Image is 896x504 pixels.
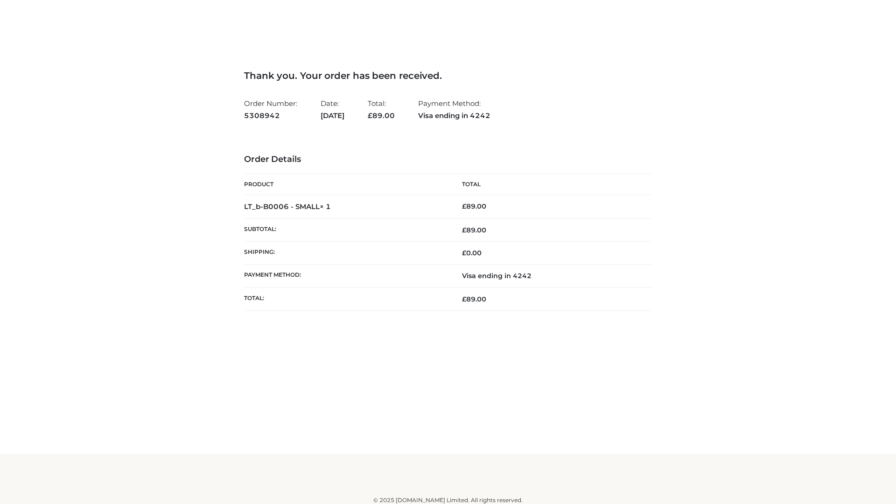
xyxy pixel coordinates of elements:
strong: LT_b-B0006 - SMALL [244,202,331,211]
li: Payment Method: [418,95,490,124]
span: £ [462,295,466,303]
strong: × 1 [320,202,331,211]
h3: Order Details [244,154,652,165]
th: Total: [244,287,448,310]
strong: 5308942 [244,110,297,122]
span: 89.00 [368,111,395,120]
span: £ [462,249,466,257]
span: £ [368,111,372,120]
li: Order Number: [244,95,297,124]
strong: [DATE] [321,110,344,122]
span: 89.00 [462,226,486,234]
td: Visa ending in 4242 [448,265,652,287]
th: Product [244,174,448,195]
th: Shipping: [244,242,448,265]
bdi: 89.00 [462,202,486,210]
span: £ [462,226,466,234]
th: Subtotal: [244,218,448,241]
li: Date: [321,95,344,124]
th: Total [448,174,652,195]
span: £ [462,202,466,210]
th: Payment method: [244,265,448,287]
strong: Visa ending in 4242 [418,110,490,122]
span: 89.00 [462,295,486,303]
h3: Thank you. Your order has been received. [244,70,652,81]
bdi: 0.00 [462,249,482,257]
li: Total: [368,95,395,124]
